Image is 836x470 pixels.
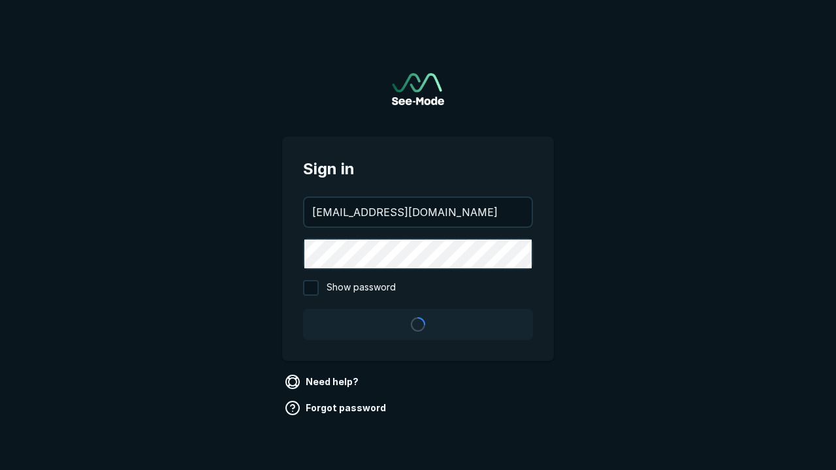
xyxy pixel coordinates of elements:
img: See-Mode Logo [392,73,444,105]
a: Forgot password [282,398,391,418]
span: Sign in [303,157,533,181]
span: Show password [327,280,396,296]
input: your@email.com [304,198,532,227]
a: Go to sign in [392,73,444,105]
a: Need help? [282,371,364,392]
